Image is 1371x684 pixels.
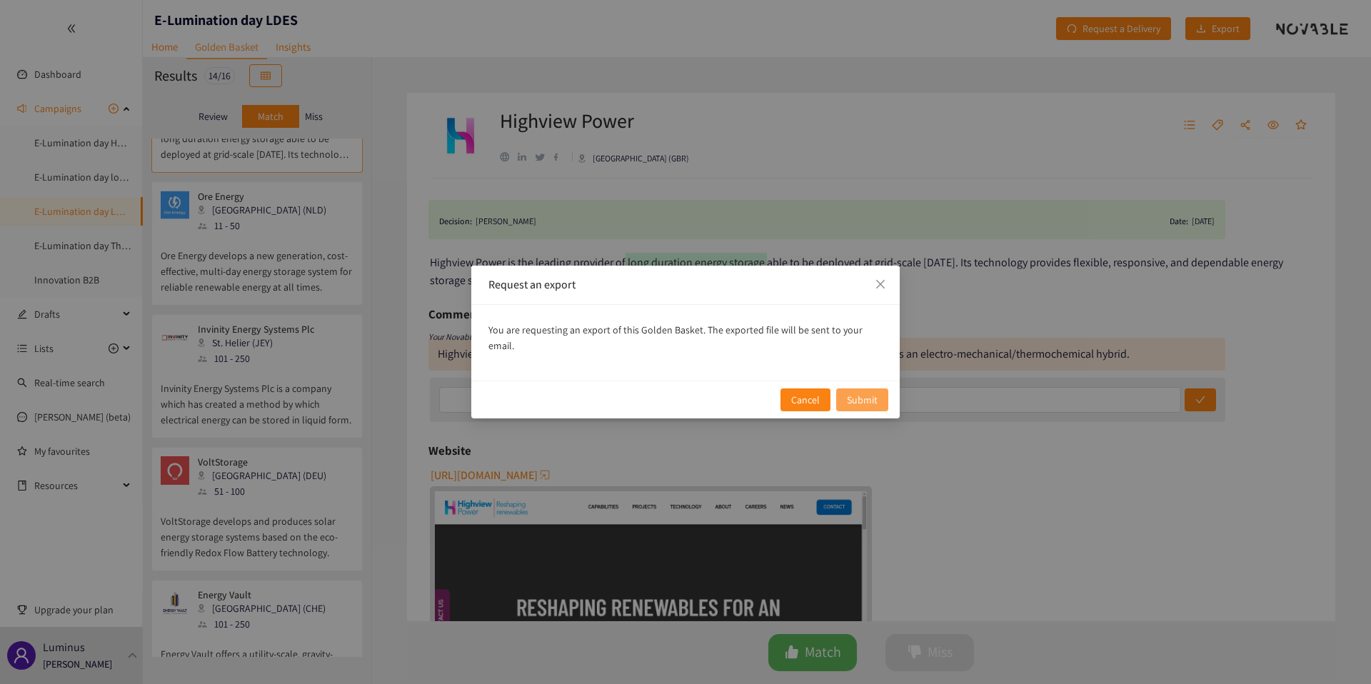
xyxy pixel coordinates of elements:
[488,322,883,353] p: You are requesting an export of this Golden Basket. The exported file will be sent to your email.
[875,278,886,290] span: close
[1132,530,1371,684] div: Widget de chat
[791,392,820,408] span: Cancel
[1132,530,1371,684] iframe: Chat Widget
[780,388,830,411] button: Cancel
[861,266,900,304] button: Close
[488,277,883,293] div: Request an export
[836,388,888,411] button: Submit
[847,392,878,408] span: Submit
